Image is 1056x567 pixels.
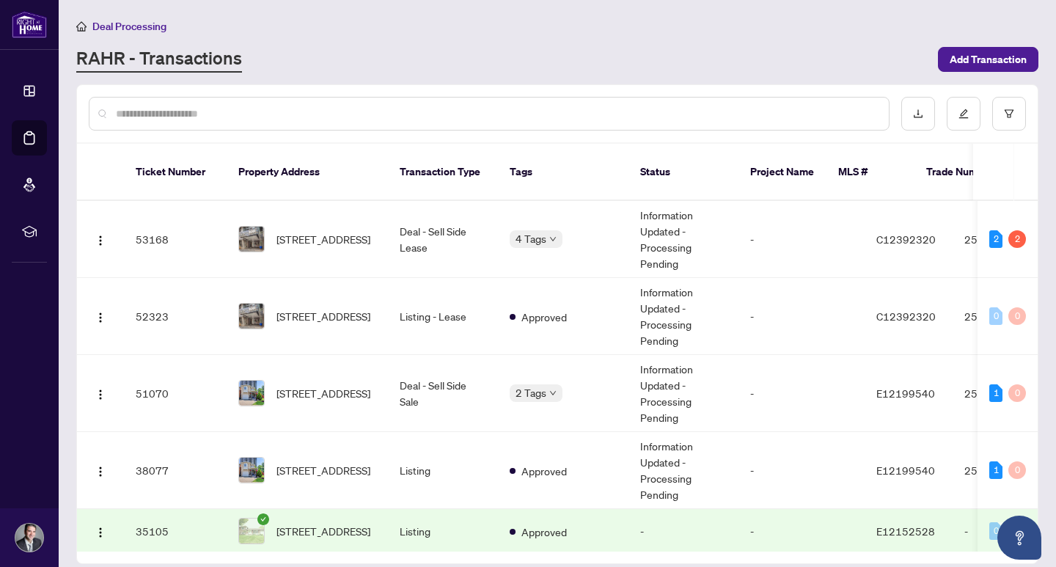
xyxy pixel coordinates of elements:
button: Logo [89,458,112,482]
span: E12199540 [876,464,935,477]
td: 52323 [124,278,227,355]
td: Listing [388,432,498,509]
div: 0 [1008,461,1026,479]
img: Logo [95,312,106,323]
td: 2513993 [953,355,1055,432]
td: - [953,509,1055,554]
div: 1 [989,384,1002,402]
td: - [738,355,865,432]
td: 2514971 [953,201,1055,278]
a: RAHR - Transactions [76,46,242,73]
span: Add Transaction [950,48,1027,71]
span: 2 Tags [516,384,546,401]
button: Logo [89,304,112,328]
th: Property Address [227,144,388,201]
span: E12199540 [876,387,935,400]
span: 4 Tags [516,230,546,247]
th: Transaction Type [388,144,498,201]
button: Logo [89,519,112,543]
td: - [628,509,738,554]
td: Information Updated - Processing Pending [628,355,738,432]
img: thumbnail-img [239,227,264,252]
img: thumbnail-img [239,519,264,544]
span: edit [958,109,969,119]
img: Logo [95,389,106,400]
span: C12392320 [876,233,936,246]
span: Approved [521,309,567,325]
span: Approved [521,524,567,540]
button: download [901,97,935,131]
div: 2 [989,230,1002,248]
td: Information Updated - Processing Pending [628,432,738,509]
span: home [76,21,87,32]
td: Deal - Sell Side Sale [388,355,498,432]
span: E12152528 [876,524,935,538]
span: download [913,109,923,119]
td: 51070 [124,355,227,432]
img: Logo [95,527,106,538]
img: Logo [95,235,106,246]
td: 35105 [124,509,227,554]
button: filter [992,97,1026,131]
td: Information Updated - Processing Pending [628,201,738,278]
img: thumbnail-img [239,381,264,406]
td: - [738,201,865,278]
td: - [738,432,865,509]
span: Approved [521,463,567,479]
th: Project Name [738,144,826,201]
td: Information Updated - Processing Pending [628,278,738,355]
img: Logo [95,466,106,478]
span: [STREET_ADDRESS] [276,231,370,247]
td: Deal - Sell Side Lease [388,201,498,278]
button: Logo [89,381,112,405]
span: filter [1004,109,1014,119]
div: 0 [1008,384,1026,402]
div: 0 [989,522,1002,540]
img: logo [12,11,47,38]
td: 38077 [124,432,227,509]
div: 0 [1008,307,1026,325]
td: Listing [388,509,498,554]
span: [STREET_ADDRESS] [276,462,370,478]
div: 0 [989,307,1002,325]
span: [STREET_ADDRESS] [276,308,370,324]
span: down [549,235,557,243]
button: Open asap [997,516,1041,560]
span: down [549,389,557,397]
td: 53168 [124,201,227,278]
td: Listing - Lease [388,278,498,355]
button: Add Transaction [938,47,1038,72]
th: Ticket Number [124,144,227,201]
div: 2 [1008,230,1026,248]
span: C12392320 [876,310,936,323]
td: 2513993 [953,432,1055,509]
img: thumbnail-img [239,458,264,483]
span: Deal Processing [92,20,166,33]
span: check-circle [257,513,269,525]
img: Profile Icon [15,524,43,552]
td: - [738,278,865,355]
img: thumbnail-img [239,304,264,329]
th: Status [628,144,738,201]
th: MLS # [826,144,914,201]
button: edit [947,97,980,131]
span: [STREET_ADDRESS] [276,385,370,401]
button: Logo [89,227,112,251]
div: 1 [989,461,1002,479]
td: 2514971 [953,278,1055,355]
th: Trade Number [914,144,1017,201]
th: Tags [498,144,628,201]
span: [STREET_ADDRESS] [276,523,370,539]
td: - [738,509,865,554]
